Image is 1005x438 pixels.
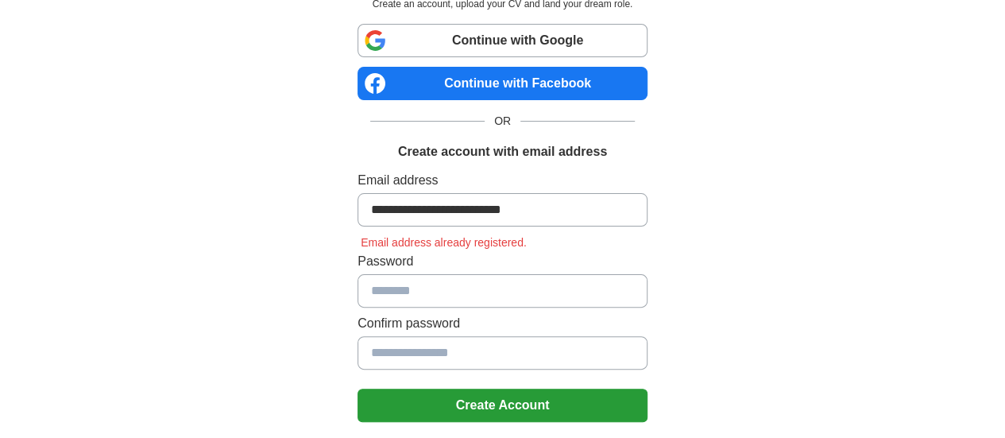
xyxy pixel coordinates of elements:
label: Password [358,252,647,271]
label: Confirm password [358,314,647,333]
span: OR [485,113,520,130]
span: Email address already registered. [358,236,530,249]
label: Email address [358,171,647,190]
a: Continue with Google [358,24,647,57]
button: Create Account [358,389,647,422]
h1: Create account with email address [398,142,607,161]
a: Continue with Facebook [358,67,647,100]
